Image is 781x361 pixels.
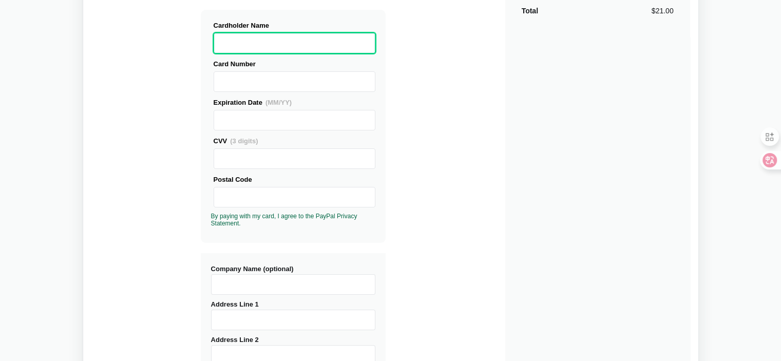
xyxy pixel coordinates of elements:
iframe: Secure Credit Card Frame - Postal Code [218,187,371,207]
input: Address Line 1 [211,310,375,330]
div: Cardholder Name [214,20,375,31]
iframe: Secure Credit Card Frame - Cardholder Name [218,33,371,53]
label: Address Line 1 [211,300,375,330]
div: CVV [214,136,375,146]
span: (3 digits) [230,137,258,145]
div: Card Number [214,59,375,69]
iframe: Secure Credit Card Frame - Credit Card Number [218,72,371,91]
div: Expiration Date [214,97,375,108]
label: Company Name (optional) [211,265,375,295]
iframe: Secure Credit Card Frame - Expiration Date [218,110,371,130]
input: Company Name (optional) [211,274,375,295]
strong: Total [522,7,538,15]
div: $21.00 [652,6,674,16]
span: (MM/YY) [265,99,292,106]
div: Postal Code [214,174,375,185]
a: By paying with my card, I agree to the PayPal Privacy Statement. [211,213,357,227]
iframe: Secure Credit Card Frame - CVV [218,149,371,168]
